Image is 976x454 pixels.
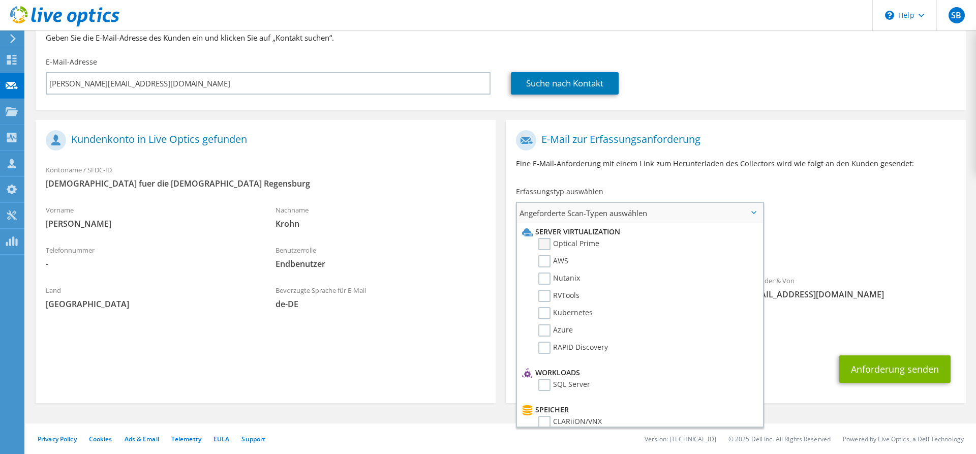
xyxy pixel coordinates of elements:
[46,298,255,310] span: [GEOGRAPHIC_DATA]
[511,72,619,95] a: Suche nach Kontakt
[538,342,608,354] label: RAPID Discovery
[645,435,716,443] li: Version: [TECHNICAL_ID]
[506,227,966,265] div: Angeforderte Erfassungen
[538,307,593,319] label: Kubernetes
[520,367,757,379] li: Workloads
[276,298,485,310] span: de-DE
[843,435,964,443] li: Powered by Live Optics, a Dell Technology
[36,239,265,275] div: Telefonnummer
[520,226,757,238] li: Server Virtualization
[506,270,736,305] div: An
[46,57,97,67] label: E-Mail-Adresse
[265,199,495,234] div: Nachname
[746,289,955,300] span: [EMAIL_ADDRESS][DOMAIN_NAME]
[538,416,602,428] label: CLARiiON/VNX
[517,203,762,223] span: Angeforderte Scan-Typen auswählen
[728,435,831,443] li: © 2025 Dell Inc. All Rights Reserved
[538,379,590,391] label: SQL Server
[538,255,568,267] label: AWS
[538,290,579,302] label: RVTools
[46,32,956,43] h3: Geben Sie die E-Mail-Adresse des Kunden ein und klicken Sie auf „Kontakt suchen“.
[276,218,485,229] span: Krohn
[265,239,495,275] div: Benutzerrolle
[36,280,265,315] div: Land
[241,435,265,443] a: Support
[46,130,480,150] h1: Kundenkonto in Live Optics gefunden
[520,404,757,416] li: Speicher
[38,435,77,443] a: Privacy Policy
[213,435,229,443] a: EULA
[516,130,951,150] h1: E-Mail zur Erfassungsanforderung
[538,324,573,337] label: Azure
[36,199,265,234] div: Vorname
[516,158,956,169] p: Eine E-Mail-Anforderung mit einem Link zum Herunterladen des Collectors wird wie folgt an den Kun...
[506,310,966,345] div: CC & Antworten an
[265,280,495,315] div: Bevorzugte Sprache für E-Mail
[839,355,951,383] button: Anforderung senden
[89,435,112,443] a: Cookies
[736,270,965,305] div: Absender & Von
[885,11,894,20] svg: \n
[46,258,255,269] span: -
[538,273,580,285] label: Nutanix
[538,238,599,250] label: Optical Prime
[516,187,603,197] label: Erfassungstyp auswählen
[46,178,485,189] span: [DEMOGRAPHIC_DATA] fuer die [DEMOGRAPHIC_DATA] Regensburg
[125,435,159,443] a: Ads & Email
[171,435,201,443] a: Telemetry
[46,218,255,229] span: [PERSON_NAME]
[949,7,965,23] span: SB
[276,258,485,269] span: Endbenutzer
[36,159,496,194] div: Kontoname / SFDC-ID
